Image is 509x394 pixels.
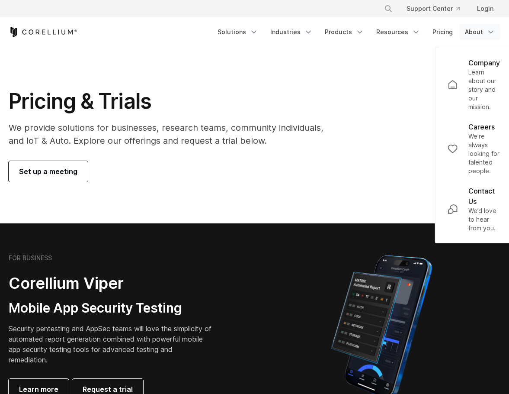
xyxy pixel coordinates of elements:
button: Search [381,1,396,16]
p: Learn about our story and our mission. [468,68,500,111]
p: We provide solutions for businesses, research teams, community individuals, and IoT & Auto. Explo... [9,121,331,147]
span: Set up a meeting [19,166,77,177]
a: Careers We're always looking for talented people. [441,116,507,181]
p: We’d love to hear from you. [468,207,500,233]
div: Navigation Menu [374,1,500,16]
h6: FOR BUSINESS [9,254,52,262]
p: Company [468,58,500,68]
p: Contact Us [468,186,500,207]
a: Support Center [400,1,467,16]
a: Login [470,1,500,16]
p: Careers [468,122,495,132]
a: About [460,24,500,40]
a: Pricing [427,24,458,40]
p: Security pentesting and AppSec teams will love the simplicity of automated report generation comb... [9,323,213,365]
h1: Pricing & Trials [9,88,331,114]
div: Navigation Menu [212,24,500,40]
a: Company Learn about our story and our mission. [441,52,507,116]
p: We're always looking for talented people. [468,132,500,175]
a: Solutions [212,24,263,40]
h2: Corellium Viper [9,274,213,293]
a: Products [320,24,369,40]
a: Set up a meeting [9,161,88,182]
a: Resources [371,24,426,40]
a: Industries [265,24,318,40]
a: Contact Us We’d love to hear from you. [441,181,507,238]
h3: Mobile App Security Testing [9,300,213,316]
a: Corellium Home [9,27,77,37]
